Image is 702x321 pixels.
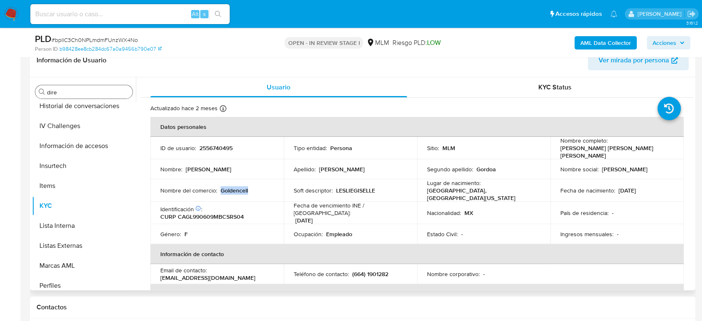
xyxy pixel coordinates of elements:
p: Ingresos mensuales : [560,230,614,238]
button: Items [32,176,136,196]
button: Lista Interna [32,216,136,236]
button: IV Challenges [32,116,136,136]
p: Nombre corporativo : [427,270,480,278]
button: AML Data Collector [574,36,637,49]
p: Nombre del comercio : [160,187,217,194]
p: Actualizado hace 2 meses [150,104,218,112]
span: Riesgo PLD: [392,38,440,47]
p: F [184,230,188,238]
p: Nombre social : [560,165,599,173]
p: ID de usuario : [160,144,196,152]
button: Insurtech [32,156,136,176]
p: Persona [330,144,352,152]
p: Nacionalidad : [427,209,461,217]
p: Tipo entidad : [294,144,327,152]
p: Nombre : [160,165,182,173]
b: AML Data Collector [580,36,631,49]
span: 3.161.2 [686,20,698,26]
p: [PERSON_NAME] [186,165,231,173]
p: [EMAIL_ADDRESS][DOMAIN_NAME] [160,274,255,281]
p: - [612,209,614,217]
p: [PERSON_NAME] [PERSON_NAME] [PERSON_NAME] [560,144,670,159]
p: LESLIEGISELLE [336,187,375,194]
button: Marcas AML [32,256,136,276]
p: [DATE] [619,187,636,194]
h1: Información de Usuario [37,56,106,64]
p: [PERSON_NAME] [602,165,648,173]
p: País de residencia : [560,209,609,217]
p: Identificación : [160,205,202,213]
input: Buscar [47,89,129,96]
th: Información de contacto [150,244,684,264]
p: [GEOGRAPHIC_DATA], [GEOGRAPHIC_DATA][US_STATE] [427,187,537,202]
p: 2556740495 [199,144,233,152]
p: Lugar de nacimiento : [427,179,481,187]
button: Ver mirada por persona [588,50,689,70]
p: Sitio : [427,144,439,152]
th: Datos personales [150,117,684,137]
p: [DATE] [295,217,313,224]
a: b98428ee8cb284dc67a0a9456b790e07 [59,45,162,53]
p: Género : [160,230,181,238]
span: KYC Status [538,82,572,92]
span: Alt [192,10,199,18]
b: PLD [35,32,52,45]
p: Goldencell [221,187,248,194]
h1: Contactos [37,303,689,311]
p: MLM [442,144,455,152]
p: Fecha de nacimiento : [560,187,615,194]
a: Notificaciones [610,10,617,17]
p: Apellido : [294,165,316,173]
button: Buscar [39,89,45,95]
p: Estado Civil : [427,230,458,238]
p: diego.gardunorosas@mercadolibre.com.mx [637,10,684,18]
span: Accesos rápidos [555,10,602,18]
button: KYC [32,196,136,216]
p: - [617,230,619,238]
button: Información de accesos [32,136,136,156]
p: (664) 1901282 [352,270,388,278]
p: - [483,270,485,278]
p: Ocupación : [294,230,323,238]
button: Acciones [647,36,690,49]
p: Nombre completo : [560,137,608,144]
p: Empleado [326,230,352,238]
p: Email de contacto : [160,267,207,274]
button: search-icon [209,8,226,20]
p: Gordoa [476,165,496,173]
p: Segundo apellido : [427,165,473,173]
div: MLM [366,38,389,47]
span: Ver mirada por persona [599,50,669,70]
span: Usuario [267,82,290,92]
p: Fecha de vencimiento INE / [GEOGRAPHIC_DATA] : [294,202,407,217]
span: Acciones [653,36,676,49]
span: s [203,10,206,18]
p: Teléfono de contacto : [294,270,349,278]
b: Person ID [35,45,58,53]
p: OPEN - IN REVIEW STAGE I [285,37,363,49]
span: LOW [427,38,440,47]
p: Soft descriptor : [294,187,333,194]
input: Buscar usuario o caso... [30,9,230,20]
span: # bpllC3Ch0NPLmdmFUnzWX4No [52,36,138,44]
button: Listas Externas [32,236,136,256]
p: [PERSON_NAME] [319,165,365,173]
button: Perfiles [32,276,136,296]
p: - [461,230,463,238]
p: MX [464,209,473,217]
button: Historial de conversaciones [32,96,136,116]
a: Salir [687,10,696,18]
p: CURP CAGL990609MBCSRS04 [160,213,244,220]
th: Verificación y cumplimiento [150,284,684,304]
